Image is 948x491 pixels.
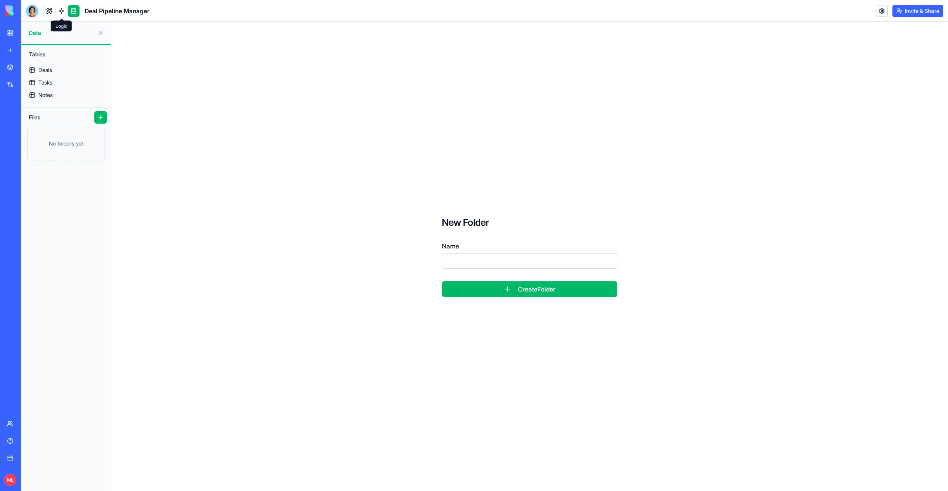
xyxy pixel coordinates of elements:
[25,48,107,61] div: Tables
[38,79,52,86] div: Tasks
[85,6,150,16] h1: Deal Pipeline Manager
[5,5,54,16] img: logo
[38,91,53,99] div: Notes
[4,474,16,486] span: ML
[25,111,88,124] div: Files
[21,127,111,160] a: No folders yet
[892,5,943,17] button: Invite & Share
[29,29,94,37] span: Data
[442,281,617,297] button: CreateFolder
[27,127,105,160] div: No folders yet
[51,21,72,32] div: Logic
[21,76,111,89] a: Tasks
[21,89,111,101] a: Notes
[442,216,617,229] h3: New Folder
[21,64,111,76] a: Deals
[442,241,459,251] label: Name
[38,66,52,74] div: Deals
